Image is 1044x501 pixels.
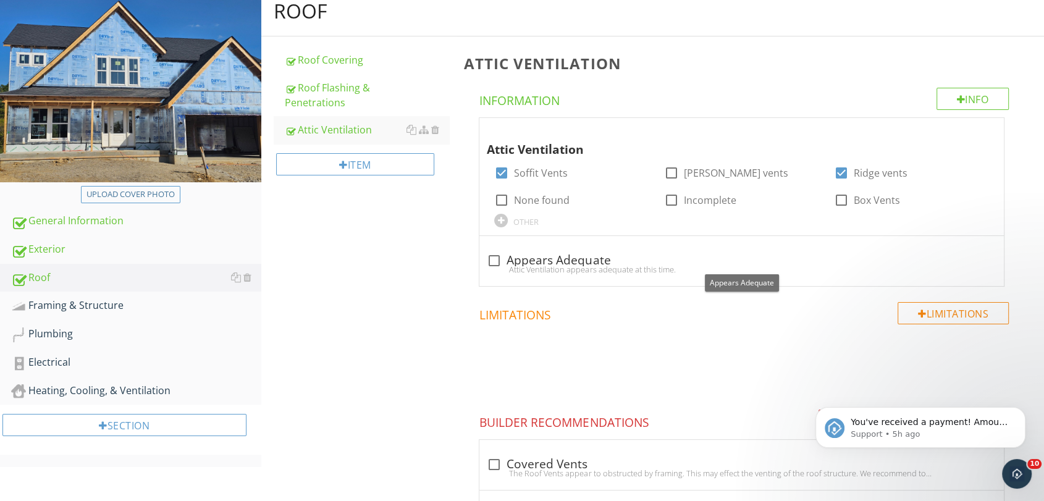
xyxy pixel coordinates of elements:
[514,194,570,206] label: None found
[11,298,261,314] div: Framing & Structure
[285,53,450,67] div: Roof Covering
[285,80,450,110] div: Roof Flashing & Penetrations
[487,123,970,159] div: Attic Ventilation
[797,381,1044,468] iframe: Intercom notifications message
[514,167,568,179] label: Soffit Vents
[11,355,261,371] div: Electrical
[1027,459,1042,469] span: 10
[54,36,213,181] span: You've received a payment! Amount $664.00 Fee $0.00 Net $664.00 Transaction # pi_3SCMDzK7snlDGpRF...
[81,186,180,203] button: Upload cover photo
[54,48,213,59] p: Message from Support, sent 5h ago
[86,188,175,201] div: Upload cover photo
[285,122,450,137] div: Attic Ventilation
[479,410,1009,431] h4: Builder Recommendations
[937,88,1009,110] div: Info
[11,213,261,229] div: General Information
[684,194,736,206] label: Incomplete
[276,153,435,175] div: Item
[11,270,261,286] div: Roof
[11,242,261,258] div: Exterior
[479,88,1009,109] h4: Information
[898,302,1009,324] div: Limitations
[464,55,1024,72] h3: Attic Ventilation
[1002,459,1032,489] iframe: Intercom live chat
[854,194,900,206] label: Box Vents
[487,468,996,478] div: The Roof Vents appear to obstructed by framing. This may effect the venting of the roof structure...
[11,383,261,399] div: Heating, Cooling, & Ventilation
[710,277,774,288] span: Appears Adequate
[487,264,996,274] div: Attic Ventilation appears adequate at this time.
[854,167,907,179] label: Ridge vents
[684,167,788,179] label: [PERSON_NAME] vents
[479,302,1009,323] h4: Limitations
[513,217,539,227] div: OTHER
[2,414,246,436] div: Section
[11,326,261,342] div: Plumbing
